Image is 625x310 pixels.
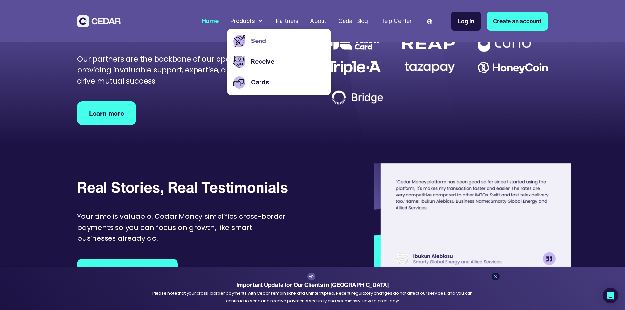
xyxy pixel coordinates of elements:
[377,13,415,29] a: Help Center
[251,37,324,46] a: Send
[478,35,531,52] img: Luno logo
[603,288,618,303] div: Open Intercom Messenger
[374,163,538,298] div: 1 of 3
[273,13,301,29] a: Partners
[251,57,324,66] a: Receive
[77,178,288,196] div: Real Stories, Real Testimonials
[335,13,371,29] a: Cedar Blog
[227,14,267,29] div: Products
[77,211,286,243] strong: Your time is valuable. Cedar Money simplifies cross-border payments so you can focus on growth, l...
[427,19,432,24] img: world icon
[338,17,368,26] div: Cedar Blog
[307,13,329,29] a: About
[77,101,136,125] a: Learn more
[230,17,255,26] div: Products
[374,163,548,298] div: carousel
[276,17,298,26] div: Partners
[152,289,473,305] div: Please note that your cross-border payments with Cedar remain safe and uninterrupted. Recent regu...
[451,12,481,31] a: Log in
[380,17,412,26] div: Help Center
[309,274,314,279] img: announcement
[202,17,219,26] div: Home
[227,29,331,95] nav: Products
[487,12,548,31] a: Create an account
[236,280,389,289] strong: Important Update for Our Clients in [GEOGRAPHIC_DATA]
[251,78,324,87] a: Cards
[199,13,221,29] a: Home
[310,17,326,26] div: About
[77,259,178,282] a: Read More Client Stories
[458,17,474,26] div: Log in
[89,265,165,276] strong: Read More Client Stories
[77,54,283,86] span: Our partners are the backbone of our operations, providing invaluable support, expertise, and res...
[374,163,571,298] img: Testimonial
